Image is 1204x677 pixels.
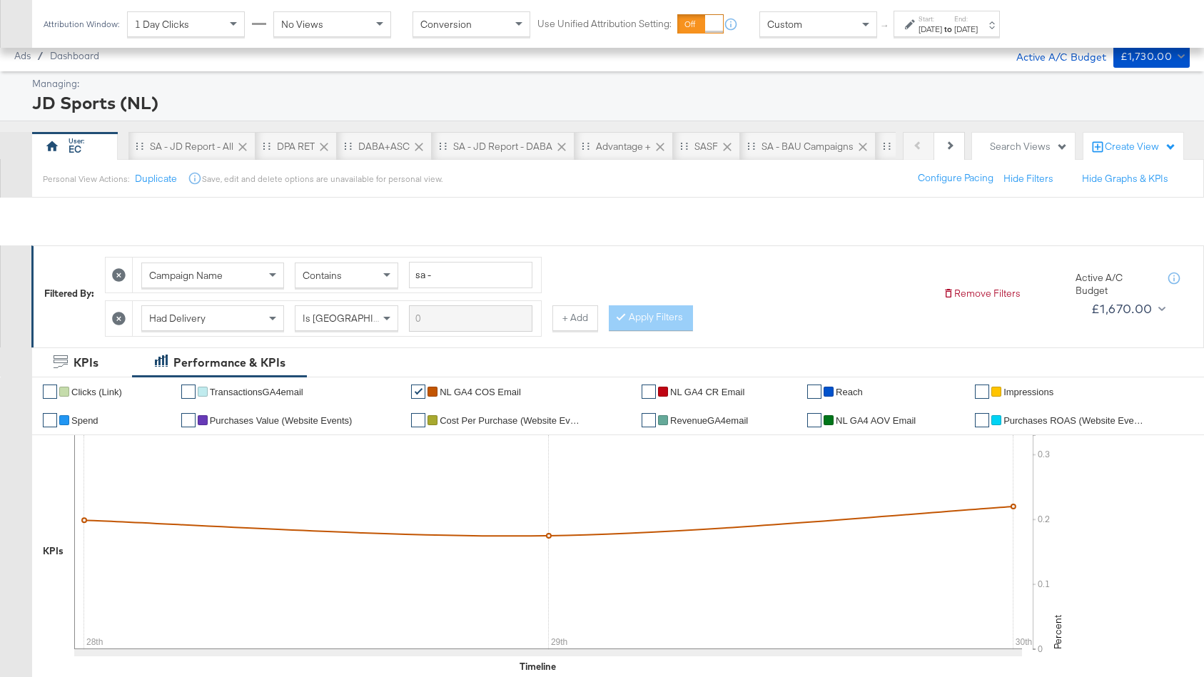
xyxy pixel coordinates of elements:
[642,413,656,427] a: ✔
[409,305,532,332] input: Enter a search term
[181,413,196,427] a: ✔
[836,415,916,426] span: NL GA4 AOV Email
[670,387,744,397] span: NL GA4 CR Email
[1076,271,1154,297] div: Active A/C Budget
[1082,172,1168,185] button: Hide Graphs & KPIs
[181,385,196,399] a: ✔
[440,387,521,397] span: NL GA4 COS Email
[1120,48,1173,66] div: £1,730.00
[596,140,651,153] div: Advantage +
[1001,45,1106,66] div: Active A/C Budget
[277,140,315,153] div: DPA RET
[680,142,688,150] div: Drag to reorder tab
[642,385,656,399] a: ✔
[582,142,590,150] div: Drag to reorder tab
[411,385,425,399] a: ✔
[32,77,1186,91] div: Managing:
[303,312,412,325] span: Is [GEOGRAPHIC_DATA]
[943,287,1021,300] button: Remove Filters
[149,312,206,325] span: Had Delivery
[135,18,189,31] span: 1 Day Clicks
[879,24,892,29] span: ↑
[69,143,81,156] div: EC
[439,142,447,150] div: Drag to reorder tab
[50,50,99,61] a: Dashboard
[1003,387,1053,397] span: Impressions
[43,173,129,185] div: Personal View Actions:
[919,14,942,24] label: Start:
[44,287,94,300] div: Filtered By:
[43,544,64,558] div: KPIs
[807,413,821,427] a: ✔
[908,166,1003,191] button: Configure Pacing
[954,14,978,24] label: End:
[32,91,1186,115] div: JD Sports (NL)
[173,355,285,371] div: Performance & KPIs
[31,50,50,61] span: /
[767,18,802,31] span: Custom
[1003,415,1146,426] span: Purchases ROAS (Website Events)
[136,142,143,150] div: Drag to reorder tab
[263,142,270,150] div: Drag to reorder tab
[942,24,954,34] strong: to
[747,142,755,150] div: Drag to reorder tab
[440,415,582,426] span: Cost Per Purchase (Website Events)
[135,172,177,185] button: Duplicate
[420,18,472,31] span: Conversion
[552,305,598,331] button: + Add
[358,140,410,153] div: DABA+ASC
[210,415,353,426] span: Purchases Value (Website Events)
[411,413,425,427] a: ✔
[149,269,223,282] span: Campaign Name
[836,387,863,397] span: Reach
[150,140,233,153] div: SA - JD Report - All
[281,18,323,31] span: No Views
[762,140,854,153] div: SA - BAU Campaigns
[210,387,303,397] span: TransactionsGA4email
[74,355,98,371] div: KPIs
[919,24,942,35] div: [DATE]
[1051,615,1064,649] text: Percent
[344,142,352,150] div: Drag to reorder tab
[670,415,748,426] span: RevenueGA4email
[303,269,342,282] span: Contains
[990,140,1068,153] div: Search Views
[71,387,122,397] span: Clicks (Link)
[1113,45,1190,68] button: £1,730.00
[43,385,57,399] a: ✔
[453,140,552,153] div: SA - JD Report - DABA
[43,19,120,29] div: Attribution Window:
[409,262,532,288] input: Enter a search term
[537,17,672,31] label: Use Unified Attribution Setting:
[954,24,978,35] div: [DATE]
[520,660,556,673] div: Timeline
[1003,172,1053,185] button: Hide Filters
[1086,297,1168,320] button: £1,670.00
[975,413,989,427] a: ✔
[202,173,442,185] div: Save, edit and delete options are unavailable for personal view.
[14,50,31,61] span: Ads
[694,140,718,153] div: SASF
[1105,140,1176,154] div: Create View
[1091,298,1153,320] div: £1,670.00
[71,415,98,426] span: Spend
[807,385,821,399] a: ✔
[883,142,891,150] div: Drag to reorder tab
[975,385,989,399] a: ✔
[43,413,57,427] a: ✔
